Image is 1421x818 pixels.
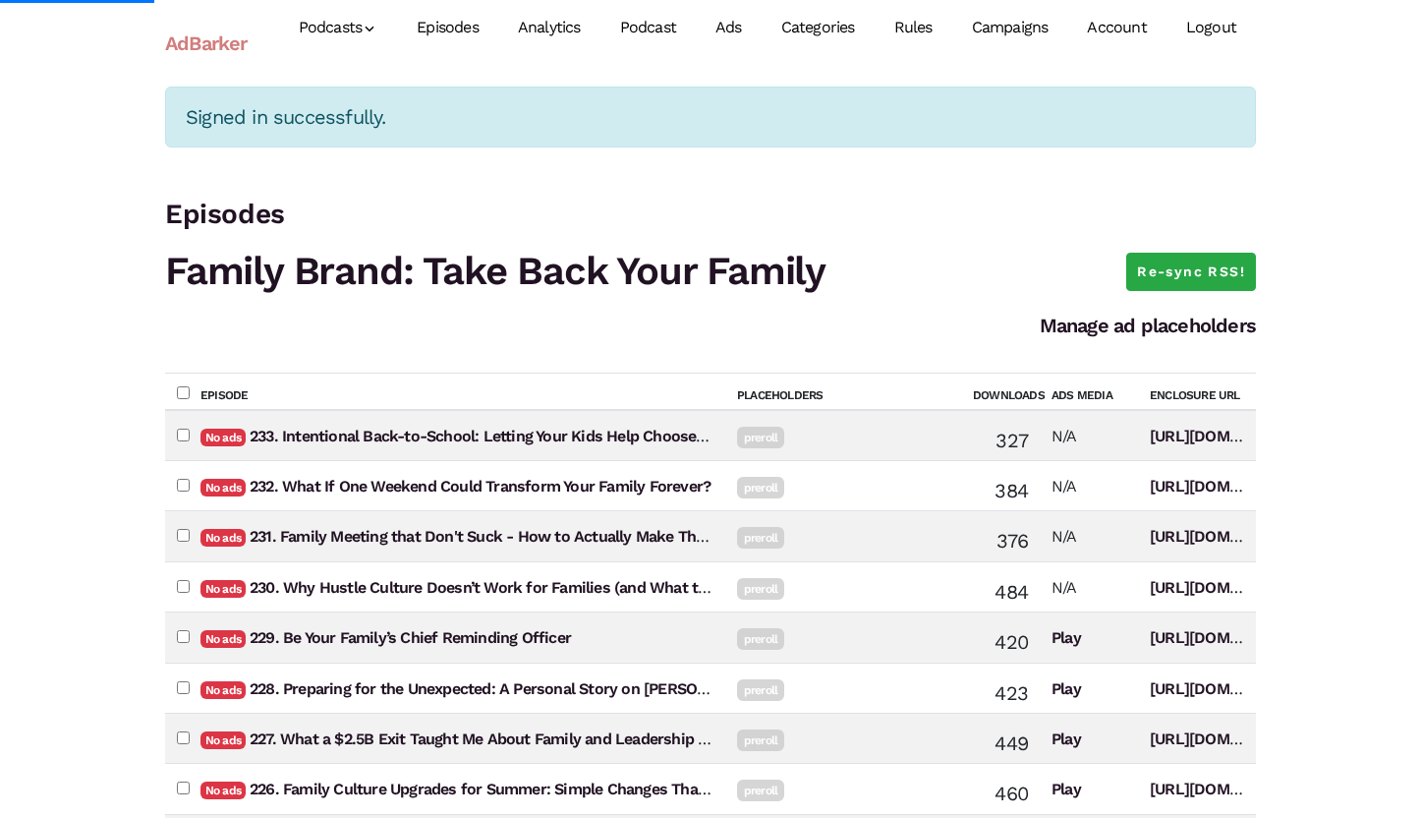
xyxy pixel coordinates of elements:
[1126,253,1256,292] a: Re-sync RSS!
[165,195,1256,235] h3: Episodes
[725,373,961,409] th: Placeholders
[250,780,838,798] a: 226. Family Culture Upgrades for Summer: Simple Changes That Make a Big Impact
[1040,373,1138,409] th: Ads Media
[200,580,246,598] span: No ads
[1040,511,1138,561] td: N/A
[200,681,246,699] span: No ads
[995,479,1028,502] span: 384
[995,782,1028,805] span: 460
[165,21,248,66] a: AdBarker
[200,731,246,749] span: No ads
[995,580,1028,604] span: 484
[165,87,1256,147] div: Signed in successfully.
[1052,679,1081,698] a: Play
[737,780,784,801] a: preroll
[995,681,1028,705] span: 423
[737,527,784,549] a: preroll
[995,429,1028,452] span: 327
[200,479,246,497] span: No ads
[737,679,784,701] a: preroll
[1040,314,1256,337] a: Manage ad placeholders
[250,578,956,597] a: 230. Why Hustle Culture Doesn’t Work for Families (and What to Do Instead) Feat. [PERSON_NAME]
[1138,373,1256,409] th: Enclosure URL
[200,630,246,648] span: No ads
[1040,460,1138,510] td: N/A
[250,679,899,698] a: 228. Preparing for the Unexpected: A Personal Story on [PERSON_NAME] and Life Insurance
[961,373,1040,409] th: Downloads
[737,578,784,600] a: preroll
[737,730,784,751] a: preroll
[996,529,1028,553] span: 376
[250,427,813,445] a: 233. Intentional Back-to-School: Letting Your Kids Help Choose Their Education
[200,782,246,799] span: No ads
[165,243,1256,300] h1: Family Brand: Take Back Your Family
[737,427,784,448] a: preroll
[1052,730,1081,748] a: Play
[189,373,725,409] th: Episode
[250,477,710,496] a: 232. What If One Weekend Could Transform Your Family Forever?
[1052,780,1081,798] a: Play
[1040,561,1138,612] td: N/A
[200,529,246,547] span: No ads
[200,429,246,446] span: No ads
[250,527,761,546] a: 231. Family Meeting that Don't Suck - How to Actually Make Them Work
[737,477,784,498] a: preroll
[1052,628,1081,647] a: Play
[250,628,571,647] a: 229. Be Your Family’s Chief Reminding Officer
[1040,410,1138,461] td: N/A
[737,628,784,650] a: preroll
[995,731,1028,755] span: 449
[995,630,1028,654] span: 420
[250,730,855,748] a: 227. What a $2.5B Exit Taught Me About Family and Leadership with [PERSON_NAME]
